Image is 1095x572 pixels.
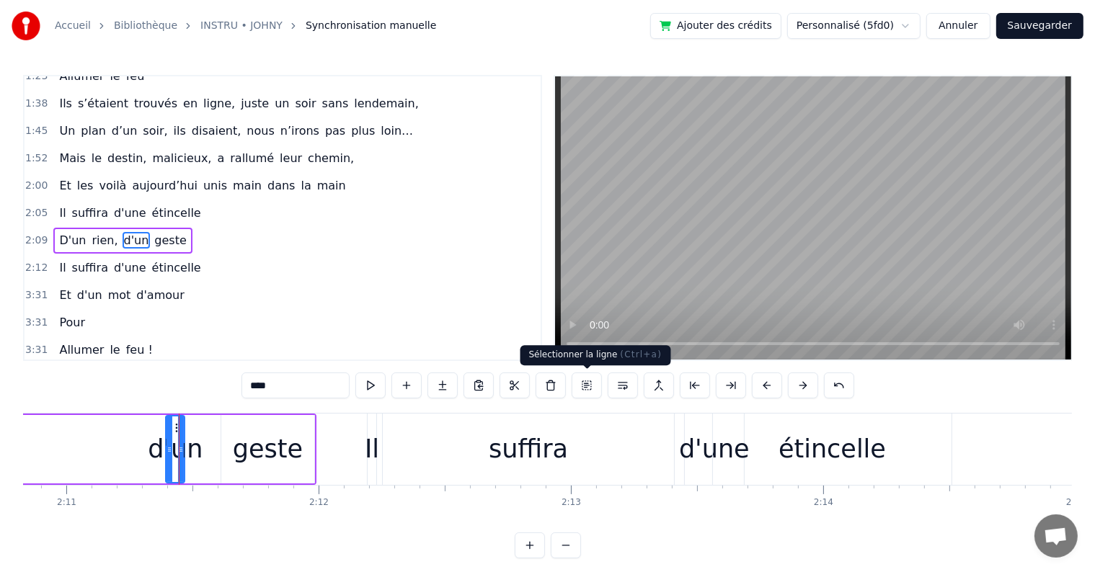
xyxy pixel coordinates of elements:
[25,316,48,330] span: 3:31
[58,68,105,84] span: Allumer
[216,150,226,166] span: a
[814,497,833,509] div: 2:14
[55,19,91,33] a: Accueil
[300,177,313,194] span: la
[58,232,87,249] span: D'un
[130,177,199,194] span: aujourd’hui
[650,13,781,39] button: Ajouter des crédits
[266,177,296,194] span: dans
[106,150,148,166] span: destin,
[79,122,107,139] span: plan
[25,233,48,248] span: 2:09
[71,259,110,276] span: suffira
[76,287,104,303] span: d'un
[58,341,105,358] span: Allumer
[182,95,199,112] span: en
[25,206,48,220] span: 2:05
[148,430,203,468] div: d'un
[233,430,303,468] div: geste
[58,150,87,166] span: Mais
[108,68,121,84] span: le
[562,497,581,509] div: 2:13
[108,341,121,358] span: le
[202,95,236,112] span: ligne,
[353,95,420,112] span: lendemain,
[135,287,185,303] span: d'amour
[25,97,48,111] span: 1:38
[321,95,350,112] span: sans
[202,177,229,194] span: unis
[151,205,203,221] span: étincelle
[306,19,437,33] span: Synchronisation manuelle
[110,122,139,139] span: d’un
[25,343,48,357] span: 3:31
[1066,497,1086,509] div: 2:15
[309,497,329,509] div: 2:12
[279,122,321,139] span: n’irons
[245,122,275,139] span: nous
[379,122,414,139] span: loin…
[12,12,40,40] img: youka
[278,150,303,166] span: leur
[58,95,74,112] span: Ils
[231,177,263,194] span: main
[125,341,154,358] span: feu !
[239,95,270,112] span: juste
[58,177,72,194] span: Et
[90,150,103,166] span: le
[151,259,203,276] span: étincelle
[779,430,886,468] div: étincelle
[620,349,662,359] span: ( Ctrl+a )
[58,122,76,139] span: Un
[141,122,169,139] span: soir,
[133,95,179,112] span: trouvés
[112,205,148,221] span: d'une
[25,69,48,84] span: 1:23
[679,430,750,468] div: d'une
[76,177,95,194] span: les
[25,288,48,303] span: 3:31
[25,124,48,138] span: 1:45
[229,150,275,166] span: rallumé
[107,287,133,303] span: mot
[294,95,318,112] span: soir
[123,232,151,249] span: d'un
[306,150,355,166] span: chemin,
[114,19,177,33] a: Bibliothèque
[996,13,1083,39] button: Sauvegarder
[365,430,379,468] div: Il
[55,19,436,33] nav: breadcrumb
[97,177,128,194] span: voilà
[71,205,110,221] span: suffira
[273,95,291,112] span: un
[489,430,568,468] div: suffira
[25,261,48,275] span: 2:12
[200,19,283,33] a: INSTRU • JOHNY
[25,179,48,193] span: 2:00
[58,287,72,303] span: Et
[57,497,76,509] div: 2:11
[316,177,347,194] span: main
[112,259,148,276] span: d'une
[151,150,213,166] span: malicieux,
[58,259,67,276] span: Il
[25,151,48,166] span: 1:52
[58,205,67,221] span: Il
[76,95,130,112] span: s’étaient
[90,232,119,249] span: rien,
[1034,514,1078,558] div: Ouvrir le chat
[58,314,87,331] span: Pour
[125,68,146,84] span: feu
[926,13,990,39] button: Annuler
[172,122,187,139] span: ils
[520,345,671,365] div: Sélectionner la ligne
[190,122,243,139] span: disaient,
[324,122,347,139] span: pas
[350,122,376,139] span: plus
[153,232,187,249] span: geste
